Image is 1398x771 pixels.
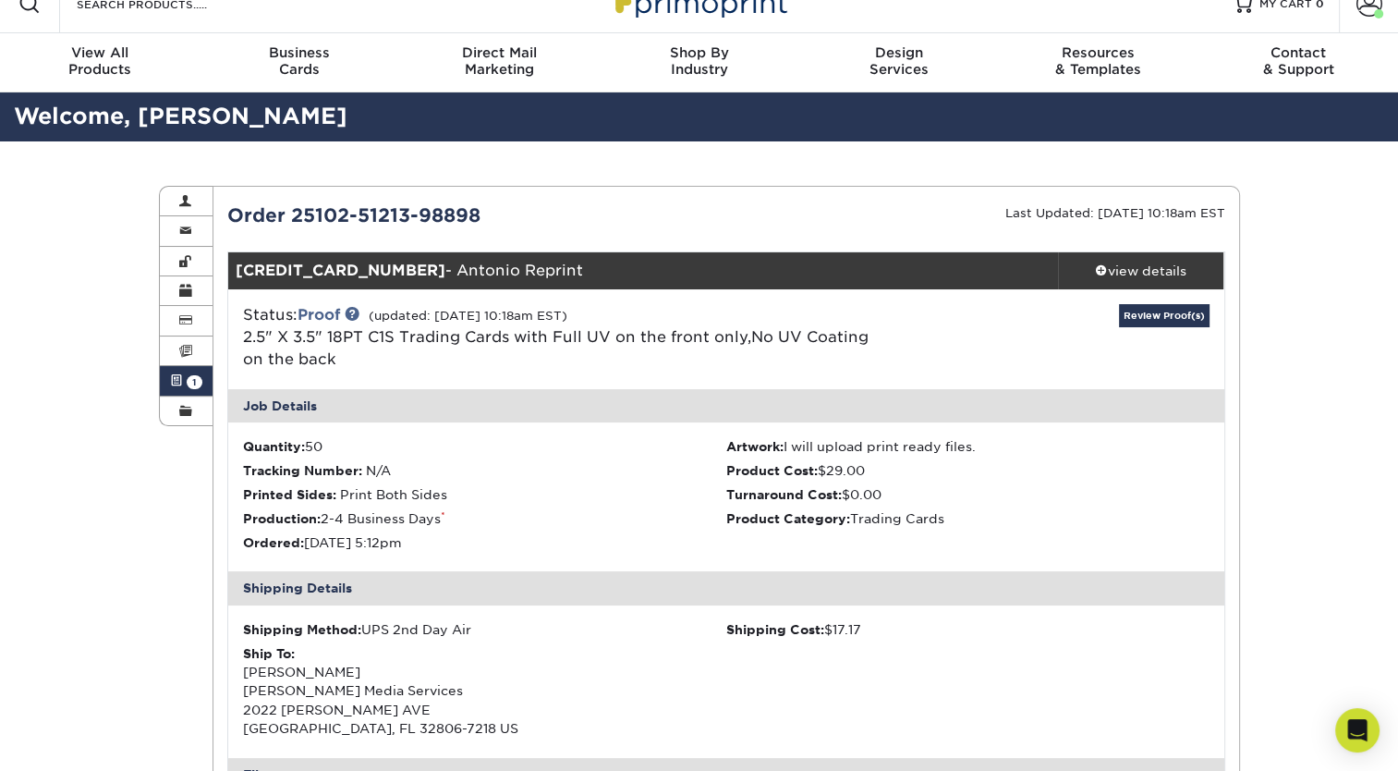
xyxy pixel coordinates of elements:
[1119,304,1210,327] a: Review Proof(s)
[243,487,336,502] strong: Printed Sides:
[160,366,213,396] a: 1
[1005,206,1225,220] small: Last Updated: [DATE] 10:18am EST
[799,44,999,61] span: Design
[799,44,999,78] div: Services
[726,485,1210,504] li: $0.00
[243,535,304,550] strong: Ordered:
[726,439,784,454] strong: Artwork:
[213,202,726,229] div: Order 25102-51213-98898
[229,304,892,371] div: Status:
[999,44,1198,61] span: Resources
[243,646,295,661] strong: Ship To:
[399,44,599,61] span: Direct Mail
[726,437,1210,456] li: I will upload print ready files.
[369,309,567,323] small: (updated: [DATE] 10:18am EST)
[399,44,599,78] div: Marketing
[726,511,850,526] strong: Product Category:
[599,44,798,78] div: Industry
[243,511,321,526] strong: Production:
[243,439,305,454] strong: Quantity:
[243,620,726,639] div: UPS 2nd Day Air
[298,306,340,324] a: Proof
[1058,252,1224,289] a: view details
[228,252,1058,289] div: - Antonio Reprint
[726,620,1210,639] div: $17.17
[228,389,1224,422] div: Job Details
[200,44,399,78] div: Cards
[236,262,445,279] strong: [CREDIT_CARD_NUMBER]
[1058,262,1224,280] div: view details
[366,463,391,478] span: N/A
[399,33,599,92] a: Direct MailMarketing
[726,487,842,502] strong: Turnaround Cost:
[243,622,361,637] strong: Shipping Method:
[243,437,726,456] li: 50
[726,622,824,637] strong: Shipping Cost:
[1198,44,1398,61] span: Contact
[200,44,399,61] span: Business
[243,533,726,552] li: [DATE] 5:12pm
[243,328,869,368] a: 2.5" X 3.5" 18PT C1S Trading Cards with Full UV on the front only,No UV Coating on the back
[999,33,1198,92] a: Resources& Templates
[340,487,447,502] span: Print Both Sides
[726,509,1210,528] li: Trading Cards
[243,644,726,739] div: [PERSON_NAME] [PERSON_NAME] Media Services 2022 [PERSON_NAME] AVE [GEOGRAPHIC_DATA], FL 32806-721...
[228,571,1224,605] div: Shipping Details
[1198,33,1398,92] a: Contact& Support
[1335,708,1380,753] div: Open Intercom Messenger
[726,463,818,478] strong: Product Cost:
[726,461,1210,480] li: $29.00
[200,33,399,92] a: BusinessCards
[799,33,999,92] a: DesignServices
[187,375,202,389] span: 1
[243,509,726,528] li: 2-4 Business Days
[999,44,1198,78] div: & Templates
[243,463,362,478] strong: Tracking Number:
[599,33,798,92] a: Shop ByIndustry
[1198,44,1398,78] div: & Support
[599,44,798,61] span: Shop By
